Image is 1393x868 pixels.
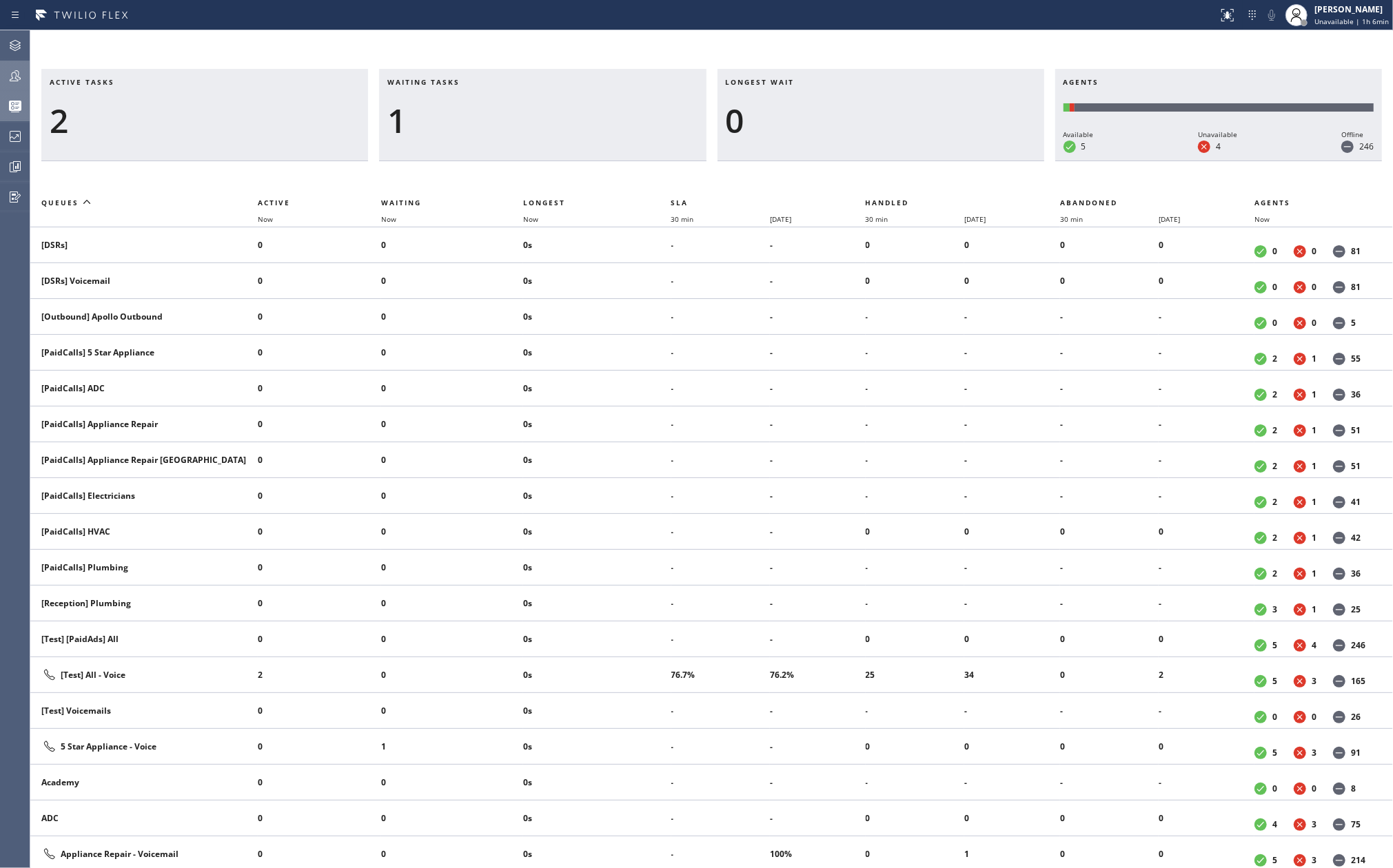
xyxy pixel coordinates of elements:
span: Queues [41,198,79,207]
span: Now [523,214,538,224]
dt: Offline [1333,424,1345,437]
span: Now [381,214,396,224]
li: - [671,449,771,471]
li: - [964,485,1060,507]
div: Academy [41,776,247,788]
li: 0 [964,628,1060,650]
div: 0 [726,101,1036,141]
li: - [770,449,866,471]
li: - [964,700,1060,722]
li: - [1159,557,1254,579]
li: - [1159,306,1254,328]
li: 0s [523,306,671,328]
li: 0 [1159,270,1254,292]
li: - [671,378,771,400]
dt: Offline [1333,568,1345,580]
li: 0 [258,736,381,758]
li: - [964,557,1060,579]
div: Available: 5 [1064,103,1070,112]
li: - [1060,449,1159,471]
div: Offline [1341,128,1374,141]
li: 0s [523,592,671,614]
li: 0 [381,306,524,328]
li: - [671,736,771,758]
span: [DATE] [770,214,791,224]
dt: Offline [1333,496,1345,508]
dd: 2 [1272,568,1277,579]
li: - [866,378,965,400]
dd: 55 [1351,353,1361,364]
span: Longest wait [726,77,795,87]
li: 0 [258,306,381,328]
dd: 0 [1312,783,1316,794]
dd: 5 [1351,317,1356,329]
span: [DATE] [964,214,986,224]
li: - [770,521,866,543]
li: - [1060,700,1159,722]
li: 0 [381,378,524,400]
li: 0 [866,628,965,650]
li: 0 [1060,628,1159,650]
dt: Offline [1333,281,1345,293]
li: - [964,378,1060,400]
li: - [1060,342,1159,364]
li: 0 [381,664,524,686]
dd: 1 [1312,424,1316,436]
dt: Unavailable [1294,783,1306,795]
dd: 0 [1272,281,1277,293]
dd: 1 [1312,496,1316,508]
div: [Reception] Plumbing [41,597,247,609]
dt: Offline [1333,532,1345,544]
dt: Unavailable [1294,532,1306,544]
dd: 2 [1272,353,1277,364]
dd: 3 [1312,747,1316,758]
li: - [964,306,1060,328]
dd: 41 [1351,496,1361,508]
li: 0s [523,736,671,758]
li: 76.2% [770,664,866,686]
li: 0s [523,270,671,292]
dd: 5 [1272,675,1277,687]
li: 0s [523,378,671,400]
dt: Available [1254,496,1267,508]
li: 0 [381,772,524,794]
dd: 26 [1351,711,1361,723]
dt: Offline [1333,460,1345,473]
dd: 0 [1272,317,1277,329]
dd: 5 [1272,639,1277,651]
div: 2 [50,101,360,141]
li: - [1060,557,1159,579]
li: - [1060,306,1159,328]
dd: 165 [1351,675,1365,687]
li: - [770,628,866,650]
li: 0 [258,485,381,507]
li: 0 [1159,521,1254,543]
div: Offline: 246 [1075,103,1374,112]
div: Unavailable [1198,128,1237,141]
div: 1 [387,101,698,141]
dd: 2 [1272,389,1277,400]
span: [DATE] [1159,214,1180,224]
li: - [770,557,866,579]
span: Agents [1064,77,1099,87]
span: SLA [671,198,689,207]
dt: Unavailable [1294,496,1306,508]
li: - [770,592,866,614]
li: 0 [258,234,381,256]
li: 0s [523,234,671,256]
dt: Unavailable [1294,711,1306,723]
div: [PaidCalls] Electricians [41,490,247,502]
li: 0s [523,700,671,722]
dt: Unavailable [1294,675,1306,688]
dd: 2 [1272,532,1277,544]
li: 0 [1159,736,1254,758]
div: [DSRs] [41,239,247,251]
span: Unavailable | 1h 6min [1314,17,1389,26]
li: - [671,592,771,614]
dd: 1 [1312,532,1316,544]
li: - [671,557,771,579]
dt: Offline [1333,603,1345,616]
li: 0 [381,521,524,543]
li: - [770,342,866,364]
li: - [770,736,866,758]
